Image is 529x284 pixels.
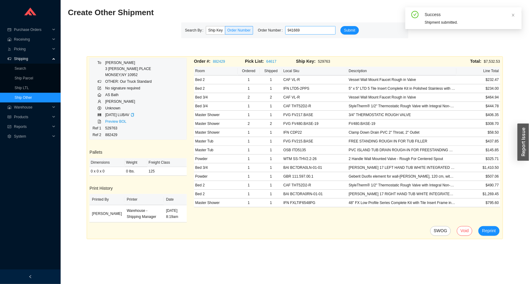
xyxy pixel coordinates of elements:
[7,125,12,129] span: fund
[238,111,260,119] td: 1
[260,84,282,93] td: 1
[124,194,164,205] th: Printer
[92,132,105,138] td: Ref 2
[434,227,447,234] span: SWOG
[282,102,348,111] td: CAF THT52D2-R
[349,173,455,179] div: Geberit Duofix element for wall-hung WC, 120 cm, with Sigma concealed cistern 8 cm, for wood fram...
[282,119,348,128] td: FVG FV480.BASE-19
[105,60,152,78] div: [PERSON_NAME] 3 [PERSON_NAME] PLACE MONSEY , NY 10952
[98,113,101,117] span: barcode
[238,84,260,93] td: 1
[457,163,500,172] td: $1,410.50
[238,172,260,181] td: 1
[266,59,276,64] a: 64617
[457,146,500,155] td: $145.85
[349,103,455,109] div: StyleTherm® 1/2" Thermostatic Rough Valve with Integral Non-Shared Dual Outlets and Integral Sing...
[68,7,408,18] h2: Create Other Shipment
[260,199,282,207] td: 1
[260,128,282,137] td: 1
[349,112,455,118] div: 3/4" THERMOSTATIC ROUGH VALVE
[282,111,348,119] td: FVG FV217.BASE
[14,25,50,35] span: Purchase Orders
[238,155,260,163] td: 1
[105,125,152,132] td: 529763
[460,227,469,234] span: Void
[194,137,238,146] td: Master Tub
[282,84,348,93] td: IFN LTD5-2PPS
[411,11,419,19] span: check-circle
[194,67,238,75] th: Room
[125,167,147,176] td: 0 lbs.
[282,163,348,172] td: BAI BC7DRA0LN-01-01
[245,59,264,64] span: Pick List:
[344,27,355,33] span: Submit
[105,119,126,124] a: Preview BOL
[282,67,348,75] th: Local Sku
[131,113,134,117] span: copy
[98,100,101,103] span: user
[457,226,472,236] button: Void
[92,59,105,78] td: To
[7,135,12,138] span: setting
[282,93,348,102] td: CAF VL-R
[349,191,455,197] div: CITTI 17 RIGHT HAND TUB WHITE INTEGRATED OVERFLOW WHITE
[238,75,260,84] td: 1
[15,95,32,100] a: Ship Other
[164,205,187,222] td: [DATE] 8:19am
[98,120,101,123] span: file-pdf
[260,181,282,190] td: 1
[194,181,238,190] td: Bed 2
[260,119,282,128] td: 2
[194,128,238,137] td: Master Shower
[238,102,260,111] td: 1
[260,137,282,146] td: 1
[478,226,499,236] button: Reprint
[457,172,500,181] td: $507.06
[260,102,282,111] td: 1
[457,111,500,119] td: $406.35
[28,275,32,279] span: left
[194,93,238,102] td: Bed 3/4
[296,58,347,65] div: 529763
[105,92,152,98] td: AS Bath
[430,226,451,236] button: SWOG
[124,205,164,222] td: Warehouse - Shipping Manager
[511,13,515,17] span: close
[457,67,500,75] th: Line Total
[147,167,187,176] td: 125
[457,155,500,163] td: $325.71
[260,155,282,163] td: 1
[457,93,500,102] td: $464.94
[457,102,500,111] td: $444.78
[194,102,238,111] td: Bed 3/4
[89,149,187,156] h3: Pallets
[194,119,238,128] td: Master Shower
[349,121,455,127] div: FV480.BASE-19
[482,227,496,234] span: Reprint
[14,35,50,44] span: Receiving
[89,194,124,205] th: Printed By
[125,158,147,167] th: Weight
[457,119,500,128] td: $308.70
[194,75,238,84] td: Bed 2
[194,190,238,199] td: Bed 2
[213,59,225,64] a: 882429
[260,67,282,75] th: Shipped
[131,112,134,118] div: Copy
[194,155,238,163] td: Powder
[282,155,348,163] td: WTM SS-THV2.2-26
[238,163,260,172] td: 1
[98,106,101,110] span: dollar
[457,75,500,84] td: $232.47
[349,200,455,206] div: 48" FX Low Profile Series Complete Kit with Tile Insert Frame in Polished Gold
[89,167,125,176] td: 0 x 0 x 0
[349,165,455,171] div: CITTI 17 LEFT HAND TUB WHITE INTEGRATED OVERFLOW WHITE
[98,93,101,97] span: home
[238,67,260,75] th: Ordered
[15,86,29,90] a: Ship LTL
[349,138,455,144] div: FREE STANDING ROUGH IN FOR TUB FILLER
[194,59,210,64] span: Order #:
[105,113,129,117] span: [DATE] LUBAV
[227,28,251,32] span: Order Number
[282,75,348,84] td: CAF VL-R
